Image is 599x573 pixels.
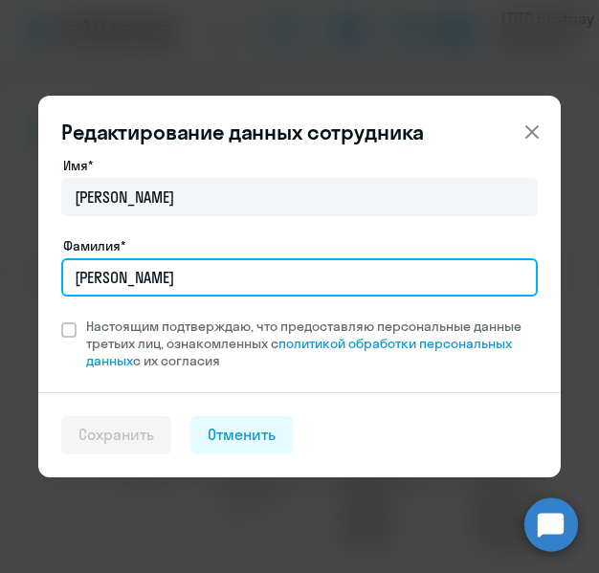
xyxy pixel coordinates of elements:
span: Настоящим подтверждаю, что предоставляю персональные данные третьих лиц, ознакомленных с с их сог... [86,318,538,369]
button: Сохранить [61,416,171,454]
div: Сохранить [78,424,154,445]
header: Редактирование данных сотрудника [38,119,561,145]
button: Отменить [190,416,293,454]
a: политикой обработки персональных данных [86,335,512,369]
label: Фамилия* [63,237,125,254]
div: Отменить [208,424,276,445]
